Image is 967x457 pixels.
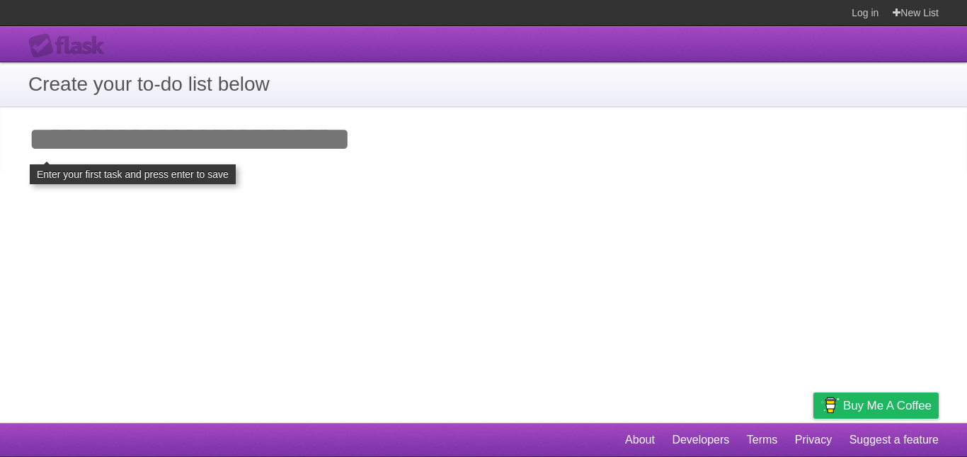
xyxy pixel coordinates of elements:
[849,427,939,453] a: Suggest a feature
[28,33,113,59] div: Flask
[625,427,655,453] a: About
[28,69,939,99] h1: Create your to-do list below
[672,427,729,453] a: Developers
[813,393,939,419] a: Buy me a coffee
[795,427,832,453] a: Privacy
[820,393,840,417] img: Buy me a coffee
[747,427,778,453] a: Terms
[843,393,932,418] span: Buy me a coffee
